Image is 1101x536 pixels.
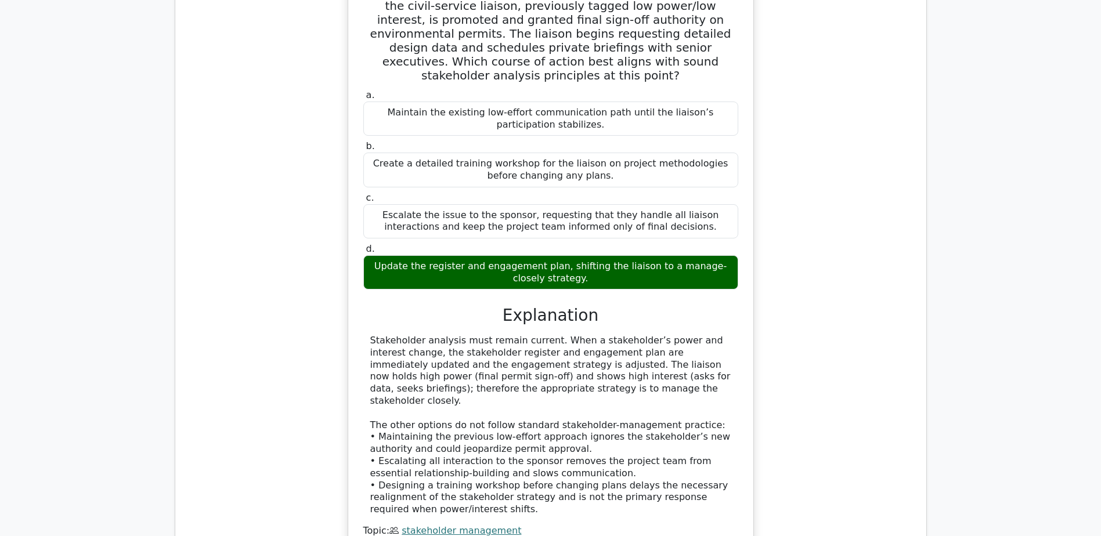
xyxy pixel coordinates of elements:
div: Update the register and engagement plan, shifting the liaison to a manage-closely strategy. [363,255,738,290]
span: b. [366,140,375,151]
span: a. [366,89,375,100]
div: Stakeholder analysis must remain current. When a stakeholder’s power and interest change, the sta... [370,335,731,516]
div: Maintain the existing low-effort communication path until the liaison’s participation stabilizes. [363,102,738,136]
span: c. [366,192,374,203]
a: stakeholder management [402,525,521,536]
h3: Explanation [370,306,731,325]
div: Escalate the issue to the sponsor, requesting that they handle all liaison interactions and keep ... [363,204,738,239]
span: d. [366,243,375,254]
div: Create a detailed training workshop for the liaison on project methodologies before changing any ... [363,153,738,187]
